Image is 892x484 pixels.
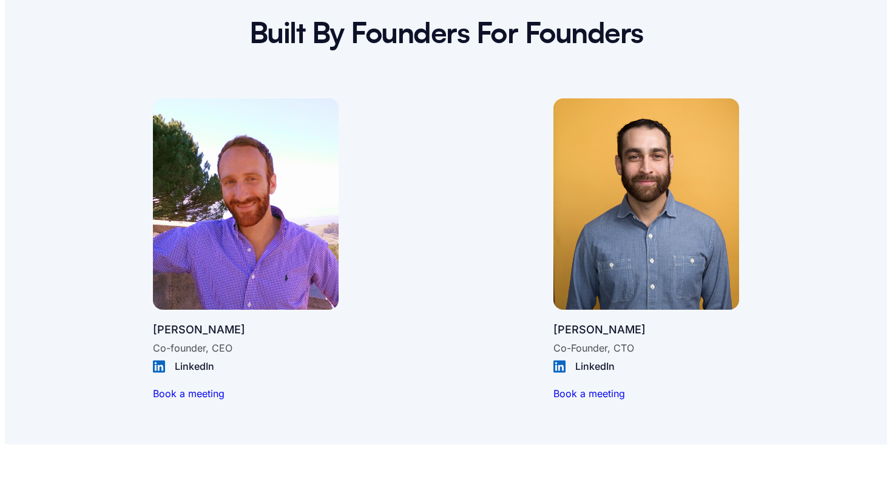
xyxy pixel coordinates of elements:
[153,387,225,400] a: Book a meeting
[153,358,339,375] a: LinkedIn
[553,321,739,339] p: [PERSON_NAME]
[153,340,339,356] p: Co-founder, CEO
[575,358,627,375] div: LinkedIn
[553,387,625,400] a: Book a meeting
[175,358,226,375] div: LinkedIn
[553,358,739,375] a: LinkedIn
[553,340,739,356] p: Co-Founder, CTO
[153,321,339,339] p: [PERSON_NAME]
[249,18,643,53] h2: Built By Founders For Founders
